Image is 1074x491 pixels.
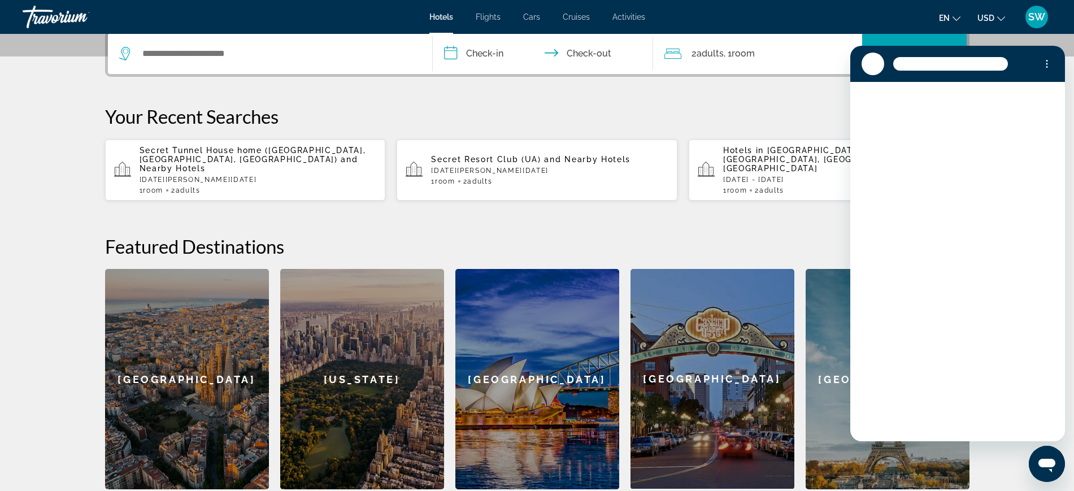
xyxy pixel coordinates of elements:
span: [GEOGRAPHIC_DATA], [GEOGRAPHIC_DATA], [GEOGRAPHIC_DATA], [GEOGRAPHIC_DATA] [723,146,921,173]
span: Hotels in [723,146,764,155]
iframe: Button to launch messaging window [1029,446,1065,482]
span: Secret Tunnel House home ([GEOGRAPHIC_DATA], [GEOGRAPHIC_DATA], [GEOGRAPHIC_DATA]) [140,146,366,164]
span: en [939,14,950,23]
button: Secret Resort Club (UA) and Nearby Hotels[DATE][PERSON_NAME][DATE]1Room2Adults [397,139,677,201]
span: 1 [431,177,455,185]
iframe: Messaging window [850,46,1065,441]
a: Cruises [563,12,590,21]
span: 2 [463,177,493,185]
span: 2 [755,186,784,194]
span: USD [977,14,994,23]
span: SW [1028,11,1045,23]
span: Secret Resort Club (UA) [431,155,541,164]
span: 2 [171,186,201,194]
p: [DATE][PERSON_NAME][DATE] [431,167,668,175]
span: Room [143,186,163,194]
button: Secret Tunnel House home ([GEOGRAPHIC_DATA], [GEOGRAPHIC_DATA], [GEOGRAPHIC_DATA]) and Nearby Hot... [105,139,386,201]
div: Search widget [108,33,967,74]
button: User Menu [1022,5,1051,29]
p: Your Recent Searches [105,105,969,128]
span: 1 [140,186,163,194]
button: Travelers: 2 adults, 0 children [653,33,862,74]
button: Change currency [977,10,1005,26]
a: Activities [612,12,645,21]
p: [DATE] - [DATE] [723,176,960,184]
p: [DATE][PERSON_NAME][DATE] [140,176,377,184]
span: Room [435,177,455,185]
span: , 1 [724,46,755,62]
span: Adults [467,177,492,185]
span: Room [727,186,747,194]
button: Change language [939,10,960,26]
span: 2 [692,46,724,62]
span: Adults [697,48,724,59]
a: [GEOGRAPHIC_DATA] [806,269,969,489]
span: Adults [176,186,201,194]
span: Adults [759,186,784,194]
button: Hotels in [GEOGRAPHIC_DATA], [GEOGRAPHIC_DATA], [GEOGRAPHIC_DATA], [GEOGRAPHIC_DATA][DATE] - [DAT... [689,139,969,201]
h2: Featured Destinations [105,235,969,258]
span: 1 [723,186,747,194]
span: and Nearby Hotels [544,155,631,164]
a: Hotels [429,12,453,21]
a: [GEOGRAPHIC_DATA] [105,269,269,489]
a: [GEOGRAPHIC_DATA] [455,269,619,489]
a: [US_STATE] [280,269,444,489]
a: [GEOGRAPHIC_DATA] [631,269,794,489]
a: Flights [476,12,501,21]
a: Travorium [23,2,136,32]
span: and Nearby Hotels [140,155,358,173]
span: Room [732,48,755,59]
button: Check in and out dates [433,33,653,74]
a: Cars [523,12,540,21]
